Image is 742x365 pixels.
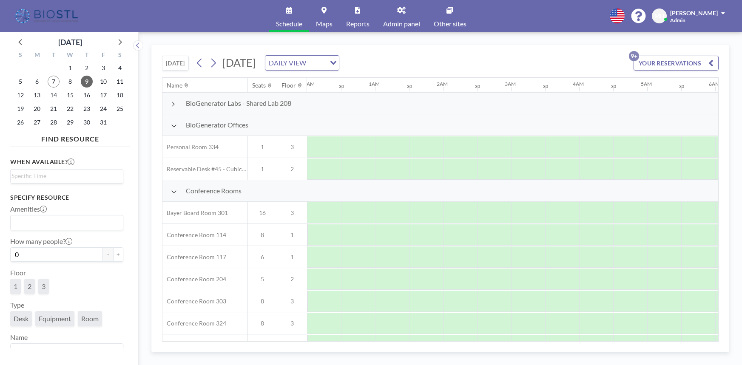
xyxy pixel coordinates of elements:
[277,143,307,151] span: 3
[222,56,256,69] span: [DATE]
[64,103,76,115] span: Wednesday, October 22, 2025
[31,103,43,115] span: Monday, October 20, 2025
[81,76,93,88] span: Thursday, October 9, 2025
[11,170,123,182] div: Search for option
[248,275,277,283] span: 5
[58,36,82,48] div: [DATE]
[301,81,315,87] div: 12AM
[11,345,118,357] input: Search for option
[475,84,480,89] div: 30
[97,62,109,74] span: Friday, October 3, 2025
[12,50,29,61] div: S
[434,20,466,27] span: Other sites
[10,237,72,246] label: How many people?
[629,51,639,61] p: 9+
[277,275,307,283] span: 2
[162,56,189,71] button: [DATE]
[39,314,71,323] span: Equipment
[252,82,266,89] div: Seats
[277,320,307,327] span: 3
[162,165,247,173] span: Reservable Desk #45 - Cubicle Area (Office 206)
[48,89,60,101] span: Tuesday, October 14, 2025
[97,76,109,88] span: Friday, October 10, 2025
[162,209,228,217] span: Bayer Board Room 301
[611,84,616,89] div: 30
[62,50,79,61] div: W
[31,76,43,88] span: Monday, October 6, 2025
[679,84,684,89] div: 30
[248,320,277,327] span: 8
[281,82,296,89] div: Floor
[670,9,718,17] span: [PERSON_NAME]
[186,187,242,195] span: Conference Rooms
[383,20,420,27] span: Admin panel
[10,205,47,213] label: Amenities
[29,50,45,61] div: M
[10,333,28,342] label: Name
[437,81,448,87] div: 2AM
[11,217,118,228] input: Search for option
[277,253,307,261] span: 1
[78,50,95,61] div: T
[248,297,277,305] span: 8
[45,50,62,61] div: T
[670,17,685,23] span: Admin
[543,84,548,89] div: 30
[114,76,126,88] span: Saturday, October 11, 2025
[103,247,113,262] button: -
[48,76,60,88] span: Tuesday, October 7, 2025
[248,231,277,239] span: 8
[162,275,226,283] span: Conference Room 204
[10,194,123,201] h3: Specify resource
[14,76,26,88] span: Sunday, October 5, 2025
[277,209,307,217] span: 3
[42,282,45,290] span: 3
[31,116,43,128] span: Monday, October 27, 2025
[248,165,277,173] span: 1
[248,253,277,261] span: 6
[277,165,307,173] span: 2
[186,99,291,108] span: BioGenerator Labs - Shared Lab 208
[641,81,652,87] div: 5AM
[14,89,26,101] span: Sunday, October 12, 2025
[248,209,277,217] span: 16
[28,282,31,290] span: 2
[97,103,109,115] span: Friday, October 24, 2025
[14,314,28,323] span: Desk
[316,20,333,27] span: Maps
[277,297,307,305] span: 3
[505,81,516,87] div: 3AM
[407,84,412,89] div: 30
[97,116,109,128] span: Friday, October 31, 2025
[265,56,339,70] div: Search for option
[64,76,76,88] span: Wednesday, October 8, 2025
[81,89,93,101] span: Thursday, October 16, 2025
[277,231,307,239] span: 1
[309,57,325,68] input: Search for option
[709,81,720,87] div: 6AM
[11,215,123,230] div: Search for option
[14,103,26,115] span: Sunday, October 19, 2025
[48,116,60,128] span: Tuesday, October 28, 2025
[339,84,344,89] div: 30
[14,282,17,290] span: 1
[64,116,76,128] span: Wednesday, October 29, 2025
[11,344,123,358] div: Search for option
[369,81,380,87] div: 1AM
[113,247,123,262] button: +
[10,131,130,143] h4: FIND RESOURCE
[81,116,93,128] span: Thursday, October 30, 2025
[81,103,93,115] span: Thursday, October 23, 2025
[14,116,26,128] span: Sunday, October 26, 2025
[248,143,277,151] span: 1
[114,62,126,74] span: Saturday, October 4, 2025
[162,297,226,305] span: Conference Room 303
[114,103,126,115] span: Saturday, October 25, 2025
[114,89,126,101] span: Saturday, October 18, 2025
[111,50,128,61] div: S
[162,231,226,239] span: Conference Room 114
[97,89,109,101] span: Friday, October 17, 2025
[162,253,226,261] span: Conference Room 117
[48,103,60,115] span: Tuesday, October 21, 2025
[346,20,370,27] span: Reports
